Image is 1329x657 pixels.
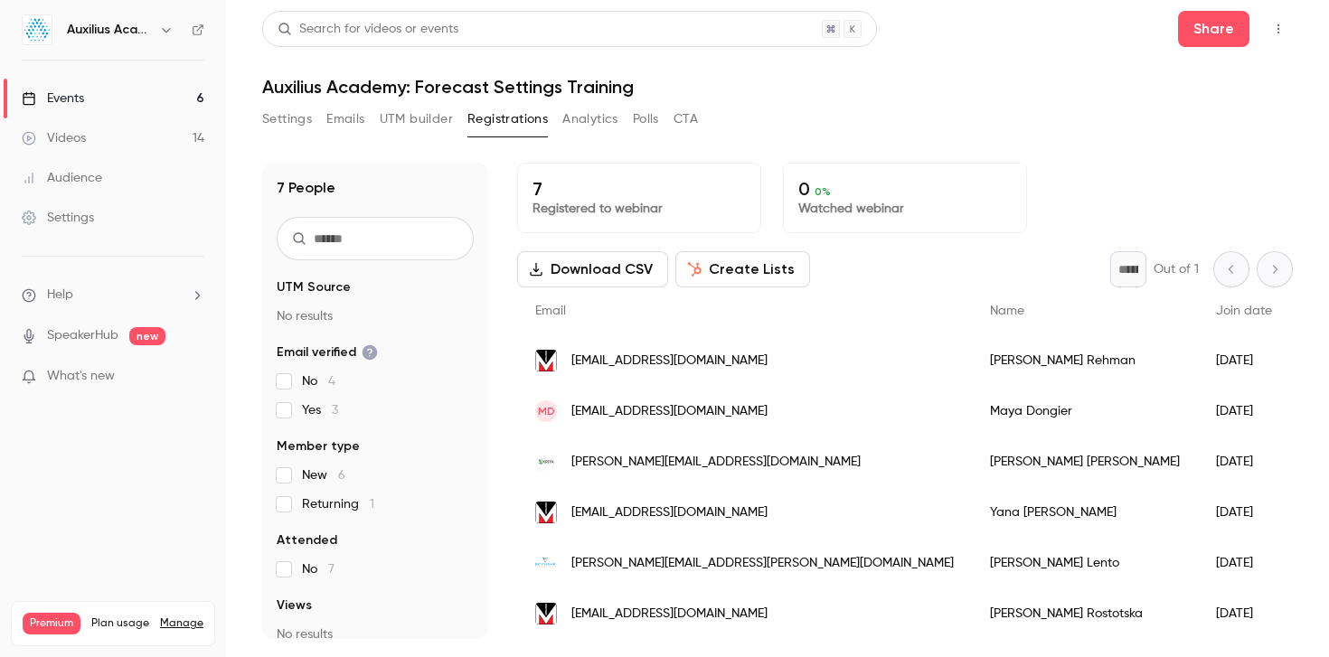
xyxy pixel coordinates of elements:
span: Attended [277,531,337,549]
button: UTM builder [380,105,453,134]
img: skyhawktx.com [535,552,557,574]
p: No results [277,307,474,325]
button: Create Lists [675,251,810,287]
div: [DATE] [1198,436,1290,487]
span: [EMAIL_ADDRESS][DOMAIN_NAME] [571,402,768,421]
button: CTA [674,105,698,134]
span: No [302,372,335,390]
span: No [302,560,335,578]
p: Watched webinar [798,200,1012,218]
li: help-dropdown-opener [22,286,204,305]
span: 6 [338,469,345,482]
h1: 7 People [277,177,335,199]
div: [PERSON_NAME] Rehman [972,335,1198,386]
span: [PERSON_NAME][EMAIL_ADDRESS][PERSON_NAME][DOMAIN_NAME] [571,554,954,573]
div: Audience [22,169,102,187]
span: MD [538,403,555,419]
div: [DATE] [1198,335,1290,386]
button: Settings [262,105,312,134]
img: kriyatx.com [535,451,557,473]
button: Analytics [562,105,618,134]
a: Manage [160,616,203,631]
span: Email [535,305,566,317]
span: Premium [23,613,80,634]
div: [DATE] [1198,588,1290,639]
span: Yes [302,401,338,419]
div: [PERSON_NAME] Rostotska [972,588,1198,639]
div: [DATE] [1198,538,1290,588]
img: menarinistemline.com [535,350,557,371]
span: 4 [328,375,335,388]
img: menarinistemline.com [535,502,557,523]
p: Registered to webinar [533,200,746,218]
span: UTM Source [277,278,351,296]
div: [PERSON_NAME] [PERSON_NAME] [972,436,1198,487]
span: Returning [302,495,374,513]
span: Member type [277,437,360,455]
span: Help [47,286,73,305]
h6: Auxilius Academy Recordings & Training Videos [67,21,152,39]
span: [EMAIL_ADDRESS][DOMAIN_NAME] [571,605,768,624]
button: Emails [326,105,364,134]
div: Search for videos or events [278,20,458,39]
span: 0 % [815,185,831,198]
span: What's new [47,367,115,386]
p: Out of 1 [1154,260,1199,278]
span: 1 [370,498,374,511]
span: Plan usage [91,616,149,631]
p: No results [277,625,474,643]
span: [PERSON_NAME][EMAIL_ADDRESS][DOMAIN_NAME] [571,453,861,472]
span: Views [277,596,312,615]
span: Join date [1216,305,1272,317]
span: New [302,466,345,484]
img: menarinistemline.com [535,603,557,624]
div: [DATE] [1198,386,1290,436]
a: SpeakerHub [47,326,118,345]
img: Auxilius Academy Recordings & Training Videos [23,15,52,44]
p: 7 [533,178,746,200]
p: 0 [798,178,1012,200]
div: [DATE] [1198,487,1290,538]
button: Registrations [467,105,548,134]
div: Maya Dongier [972,386,1198,436]
div: Events [22,89,84,108]
button: Polls [633,105,659,134]
button: Download CSV [517,251,668,287]
h1: Auxilius Academy: Forecast Settings Training [262,76,1293,98]
div: Videos [22,129,86,147]
span: [EMAIL_ADDRESS][DOMAIN_NAME] [571,503,768,522]
div: Yana [PERSON_NAME] [972,487,1198,538]
span: Email verified [277,343,378,361]
div: Settings [22,209,94,227]
span: [EMAIL_ADDRESS][DOMAIN_NAME] [571,352,768,371]
div: [PERSON_NAME] Lento [972,538,1198,588]
span: Name [990,305,1024,317]
span: 7 [328,563,335,576]
span: 3 [332,404,338,417]
span: new [129,327,165,345]
button: Share [1178,11,1249,47]
iframe: Noticeable Trigger [183,369,204,385]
